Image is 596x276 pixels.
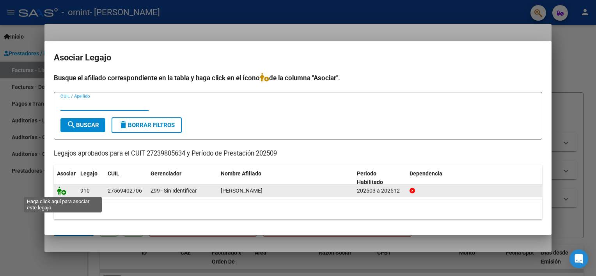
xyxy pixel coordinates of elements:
[54,149,542,159] p: Legajos aprobados para el CUIT 27239805634 y Período de Prestación 202509
[151,188,197,194] span: Z99 - Sin Identificar
[354,165,406,191] datatable-header-cell: Periodo Habilitado
[54,73,542,83] h4: Busque el afiliado correspondiente en la tabla y haga click en el ícono de la columna "Asociar".
[357,170,383,186] span: Periodo Habilitado
[221,170,261,177] span: Nombre Afiliado
[108,186,142,195] div: 27569402706
[410,170,442,177] span: Dependencia
[151,170,181,177] span: Gerenciador
[54,165,77,191] datatable-header-cell: Asociar
[54,200,542,219] div: 1 registros
[105,165,147,191] datatable-header-cell: CUIL
[218,165,354,191] datatable-header-cell: Nombre Afiliado
[221,188,263,194] span: SALOTTI EMILIA
[60,118,105,132] button: Buscar
[147,165,218,191] datatable-header-cell: Gerenciador
[67,122,99,129] span: Buscar
[357,186,403,195] div: 202503 a 202512
[112,117,182,133] button: Borrar Filtros
[54,50,542,65] h2: Asociar Legajo
[119,122,175,129] span: Borrar Filtros
[67,120,76,129] mat-icon: search
[80,188,90,194] span: 910
[569,249,588,268] div: Open Intercom Messenger
[57,170,76,177] span: Asociar
[80,170,98,177] span: Legajo
[77,165,105,191] datatable-header-cell: Legajo
[119,120,128,129] mat-icon: delete
[108,170,119,177] span: CUIL
[406,165,543,191] datatable-header-cell: Dependencia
